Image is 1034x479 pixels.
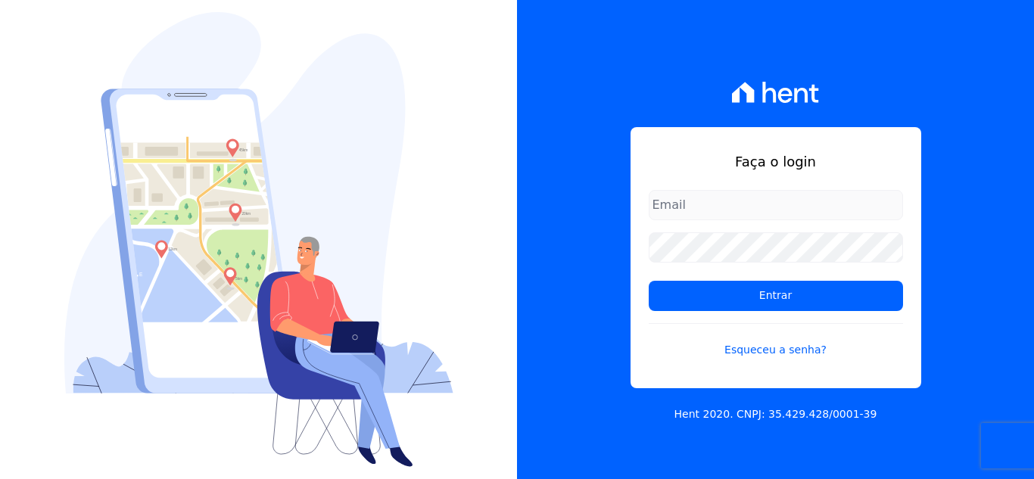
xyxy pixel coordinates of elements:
p: Hent 2020. CNPJ: 35.429.428/0001-39 [674,406,877,422]
img: Login [64,12,453,467]
h1: Faça o login [649,151,903,172]
a: Esqueceu a senha? [649,323,903,358]
input: Email [649,190,903,220]
input: Entrar [649,281,903,311]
